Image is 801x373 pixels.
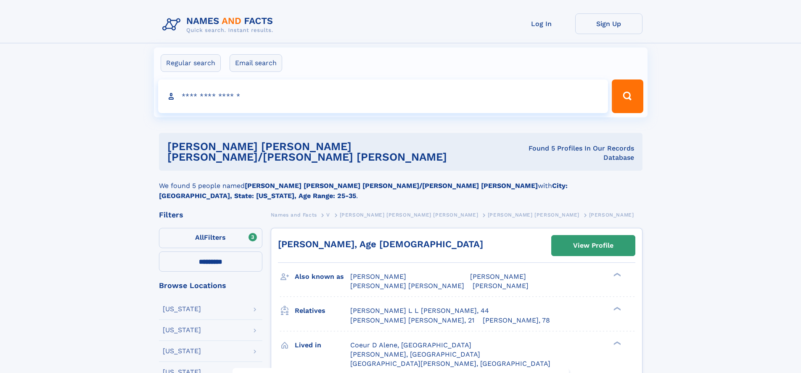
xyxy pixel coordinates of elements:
[340,209,478,220] a: [PERSON_NAME] [PERSON_NAME] [PERSON_NAME]
[350,282,464,290] span: [PERSON_NAME] [PERSON_NAME]
[350,272,406,280] span: [PERSON_NAME]
[295,338,350,352] h3: Lived in
[163,348,201,354] div: [US_STATE]
[350,306,489,315] a: [PERSON_NAME] L L [PERSON_NAME], 44
[527,144,634,162] div: Found 5 Profiles In Our Records Database
[488,212,579,218] span: [PERSON_NAME] [PERSON_NAME]
[159,282,262,289] div: Browse Locations
[575,13,642,34] a: Sign Up
[295,304,350,318] h3: Relatives
[611,306,621,312] div: ❯
[483,316,550,325] a: [PERSON_NAME], 78
[158,79,608,113] input: search input
[195,233,204,241] span: All
[159,228,262,248] label: Filters
[611,340,621,346] div: ❯
[161,54,221,72] label: Regular search
[159,13,280,36] img: Logo Names and Facts
[611,272,621,278] div: ❯
[552,235,635,256] a: View Profile
[230,54,282,72] label: Email search
[245,182,538,190] b: [PERSON_NAME] [PERSON_NAME] [PERSON_NAME]/[PERSON_NAME] [PERSON_NAME]
[167,141,527,162] h1: [PERSON_NAME] [PERSON_NAME] [PERSON_NAME]/[PERSON_NAME] [PERSON_NAME]
[159,211,262,219] div: Filters
[350,360,550,368] span: [GEOGRAPHIC_DATA][PERSON_NAME], [GEOGRAPHIC_DATA]
[163,306,201,312] div: [US_STATE]
[573,236,613,255] div: View Profile
[350,316,474,325] a: [PERSON_NAME] [PERSON_NAME], 21
[508,13,575,34] a: Log In
[612,79,643,113] button: Search Button
[271,209,317,220] a: Names and Facts
[159,171,642,201] div: We found 5 people named with .
[350,341,471,349] span: Coeur D Alene, [GEOGRAPHIC_DATA]
[350,350,480,358] span: [PERSON_NAME], [GEOGRAPHIC_DATA]
[488,209,579,220] a: [PERSON_NAME] [PERSON_NAME]
[326,209,330,220] a: V
[340,212,478,218] span: [PERSON_NAME] [PERSON_NAME] [PERSON_NAME]
[589,212,634,218] span: [PERSON_NAME]
[163,327,201,333] div: [US_STATE]
[326,212,330,218] span: V
[295,270,350,284] h3: Also known as
[473,282,529,290] span: [PERSON_NAME]
[159,182,568,200] b: City: [GEOGRAPHIC_DATA], State: [US_STATE], Age Range: 25-35
[470,272,526,280] span: [PERSON_NAME]
[278,239,483,249] a: [PERSON_NAME], Age [DEMOGRAPHIC_DATA]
